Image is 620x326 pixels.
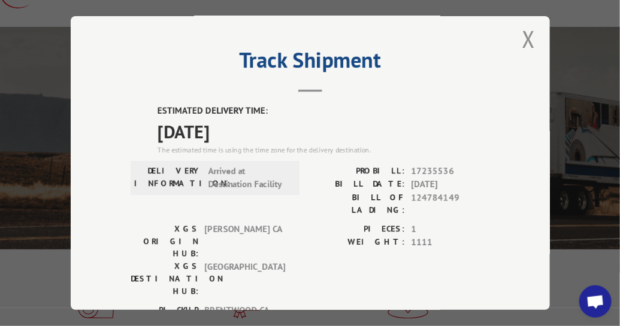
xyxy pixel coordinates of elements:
[134,164,202,191] label: DELIVERY INFORMATION:
[204,223,285,260] span: [PERSON_NAME] CA
[208,164,289,191] span: Arrived at Destination Facility
[158,145,490,156] div: The estimated time is using the time zone for the delivery destination.
[158,118,490,145] span: [DATE]
[310,223,405,236] label: PIECES:
[411,164,490,178] span: 17235536
[579,285,612,318] div: Open chat
[411,236,490,249] span: 1111
[204,260,285,298] span: [GEOGRAPHIC_DATA]
[310,178,405,191] label: BILL DATE:
[310,236,405,249] label: WEIGHT:
[522,23,535,54] button: Close modal
[411,191,490,217] span: 124784149
[131,260,198,298] label: XGS DESTINATION HUB:
[158,104,490,118] label: ESTIMATED DELIVERY TIME:
[411,223,490,236] span: 1
[310,164,405,178] label: PROBILL:
[131,51,490,74] h2: Track Shipment
[310,191,405,217] label: BILL OF LADING:
[411,178,490,191] span: [DATE]
[131,223,198,260] label: XGS ORIGIN HUB:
